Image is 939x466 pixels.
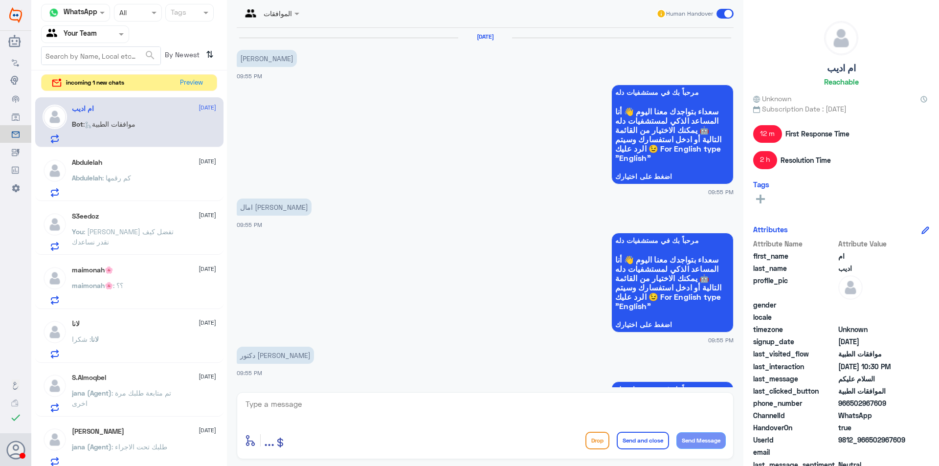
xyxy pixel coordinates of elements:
[838,324,909,334] span: Unknown
[838,251,909,261] span: ام
[838,435,909,445] span: 9812_966502967609
[91,335,99,343] span: لانا
[838,300,909,310] span: null
[838,410,909,421] span: 2
[43,158,67,183] img: defaultAdmin.png
[83,120,135,128] span: : موافقات الطبية
[72,389,112,397] span: jana (Agent)
[169,7,186,20] div: Tags
[753,336,836,347] span: signup_date
[753,435,836,445] span: UserId
[264,431,274,449] span: ...
[585,432,609,449] button: Drop
[199,265,216,273] span: [DATE]
[753,263,836,273] span: last_name
[237,347,314,364] p: 31/8/2025, 9:55 PM
[838,349,909,359] span: موافقات الطبية
[753,180,769,189] h6: Tags
[753,361,836,372] span: last_interaction
[753,125,782,143] span: 12 m
[458,33,512,40] h6: [DATE]
[753,300,836,310] span: gender
[43,320,67,344] img: defaultAdmin.png
[72,120,83,128] span: Bot
[42,47,160,65] input: Search by Name, Local etc…
[753,447,836,457] span: email
[753,93,791,104] span: Unknown
[72,266,113,274] h5: maimonah🌸
[199,372,216,381] span: [DATE]
[666,9,713,18] span: Human Handover
[753,349,836,359] span: last_visited_flow
[781,155,831,165] span: Resolution Time
[72,389,171,407] span: : تم متابعة طلبك مرة اخرى
[838,361,909,372] span: 2025-08-31T19:30:12.766Z
[838,398,909,408] span: 966502967609
[838,336,909,347] span: 2025-03-09T21:40:01.69Z
[264,429,274,451] button: ...
[753,374,836,384] span: last_message
[46,5,61,20] img: whatsapp.png
[753,275,836,298] span: profile_pic
[785,129,850,139] span: First Response Time
[161,46,202,66] span: By Newest
[615,237,730,244] span: مرحباً بك في مستشفيات دله
[144,47,156,64] button: search
[615,173,730,180] span: اضغط على اختيارك
[753,239,836,249] span: Attribute Name
[43,427,67,452] img: defaultAdmin.png
[43,212,67,237] img: defaultAdmin.png
[176,75,207,91] button: Preview
[199,211,216,220] span: [DATE]
[753,312,836,322] span: locale
[199,157,216,166] span: [DATE]
[838,447,909,457] span: null
[112,443,167,451] span: : طلبك تحت الاجراء
[838,263,909,273] span: اديب
[6,441,25,459] button: Avatar
[237,370,262,376] span: 09:55 PM
[676,432,726,449] button: Send Message
[46,27,61,42] img: yourTeam.svg
[66,78,124,87] span: incoming 1 new chats
[237,73,262,79] span: 09:55 PM
[43,105,67,129] img: defaultAdmin.png
[237,222,262,228] span: 09:55 PM
[113,281,123,289] span: : ؟؟
[72,227,84,236] span: You
[72,227,174,246] span: : [PERSON_NAME] تفضل كيف نقدر نساعدك
[753,410,836,421] span: ChannelId
[72,281,113,289] span: maimonah🌸
[206,46,214,63] i: ⇅
[72,335,91,343] span: : شكرا
[708,188,734,196] span: 09:55 PM
[43,374,67,398] img: defaultAdmin.png
[615,89,730,96] span: مرحباً بك في مستشفيات دله
[199,318,216,327] span: [DATE]
[72,320,80,328] h5: لانا
[72,174,102,182] span: Abdulelah
[838,374,909,384] span: السلام عليكم
[72,212,99,221] h5: S3eedoz
[838,275,863,300] img: defaultAdmin.png
[615,255,730,311] span: سعداء بتواجدك معنا اليوم 👋 أنا المساعد الذكي لمستشفيات دله 🤖 يمكنك الاختيار من القائمة التالية أو...
[838,239,909,249] span: Attribute Value
[9,7,22,23] img: Widebot Logo
[753,422,836,433] span: HandoverOn
[72,374,106,382] h5: S.Almoqbel
[237,199,312,216] p: 31/8/2025, 9:55 PM
[824,77,859,86] h6: Reachable
[102,174,131,182] span: : كم رقمها
[753,225,788,234] h6: Attributes
[838,386,909,396] span: الموافقات الطبية
[72,158,102,167] h5: Abdulelah
[615,385,730,393] span: مرحباً بك في مستشفيات دله
[617,432,669,449] button: Send and close
[237,50,297,67] p: 31/8/2025, 9:55 PM
[753,151,777,169] span: 2 h
[72,443,112,451] span: jana (Agent)
[72,105,94,113] h5: ام اديب
[825,22,858,55] img: defaultAdmin.png
[10,412,22,423] i: check
[199,103,216,112] span: [DATE]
